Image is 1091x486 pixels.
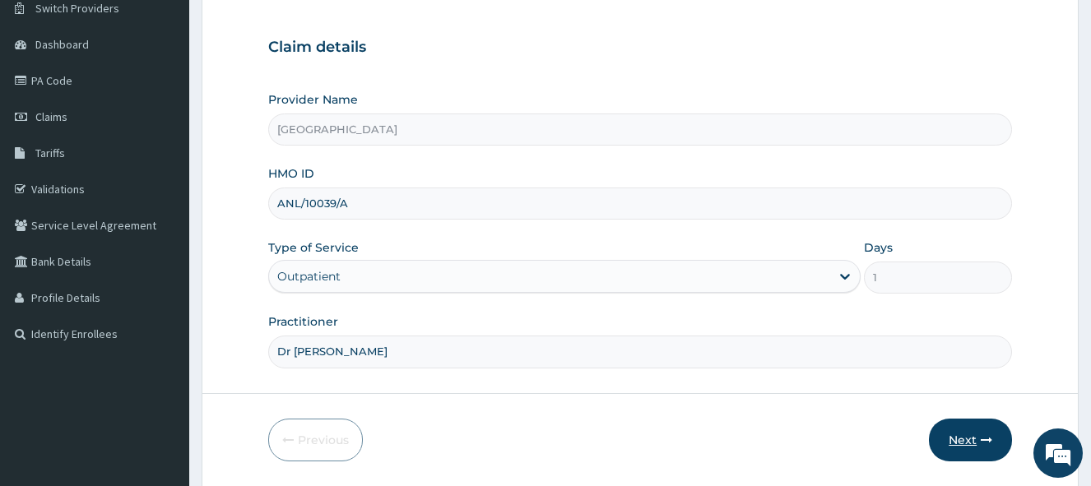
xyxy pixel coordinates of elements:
label: Type of Service [268,239,359,256]
img: d_794563401_company_1708531726252_794563401 [30,82,67,123]
span: We're online! [95,141,227,307]
label: Practitioner [268,313,338,330]
input: Enter HMO ID [268,187,1012,220]
label: Provider Name [268,91,358,108]
div: Outpatient [277,268,341,285]
h3: Claim details [268,39,1012,57]
textarea: Type your message and hit 'Enter' [8,317,313,374]
span: Switch Providers [35,1,119,16]
div: Minimize live chat window [270,8,309,48]
span: Dashboard [35,37,89,52]
input: Enter Name [268,336,1012,368]
button: Next [929,419,1012,461]
span: Tariffs [35,146,65,160]
label: Days [864,239,893,256]
div: Chat with us now [86,92,276,113]
label: HMO ID [268,165,314,182]
span: Claims [35,109,67,124]
button: Previous [268,419,363,461]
